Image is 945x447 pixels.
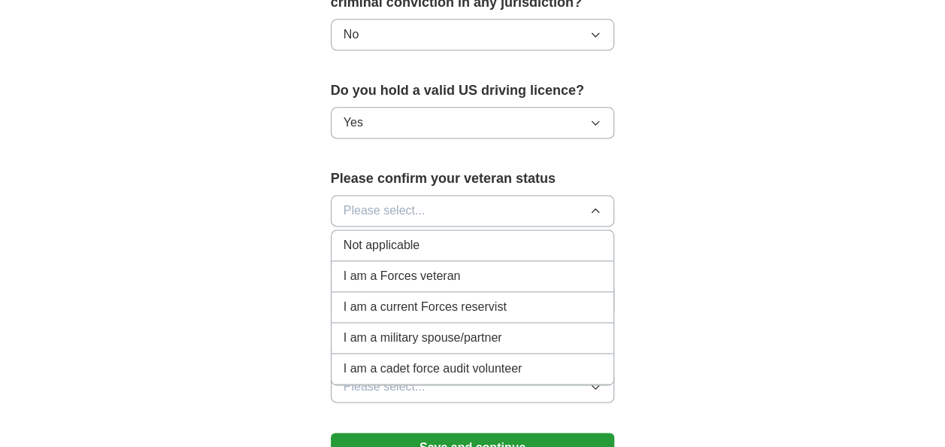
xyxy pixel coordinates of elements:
button: Yes [331,107,615,138]
button: Please select... [331,195,615,227]
span: I am a current Forces reservist [344,298,507,316]
span: I am a cadet force audit volunteer [344,360,522,378]
label: Please confirm your veteran status [331,169,615,189]
span: No [344,26,359,44]
span: Yes [344,114,363,132]
span: Please select... [344,378,426,396]
button: No [331,19,615,50]
button: Please select... [331,371,615,403]
span: I am a military spouse/partner [344,329,502,347]
label: Do you hold a valid US driving licence? [331,81,615,101]
span: Please select... [344,202,426,220]
span: I am a Forces veteran [344,267,461,285]
span: Not applicable [344,236,419,254]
